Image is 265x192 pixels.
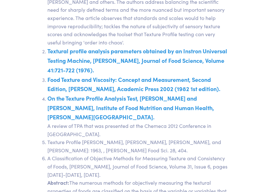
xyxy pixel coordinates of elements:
[47,76,220,93] a: Food Texture and Viscosity: Concept and Measurement, Second Edition, [PERSON_NAME], Academic Pres...
[47,179,69,186] span: Abstract:
[47,94,228,138] li: A review of TPA that was presented at the Chemeca 2012 Conference in [GEOGRAPHIC_DATA].
[47,47,227,74] a: Textural profile analysis parameters obtained by an Instron Universal Testing Machine, [PERSON_NA...
[47,138,228,154] li: Texture Profile [PERSON_NAME], [PERSON_NAME], [PERSON_NAME], and [PERSON_NAME]: 1963, , [PERSON_N...
[47,94,214,121] a: On the Texture Profile Analysis Test, [PERSON_NAME] and [PERSON_NAME], Institute of Food Nutritio...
